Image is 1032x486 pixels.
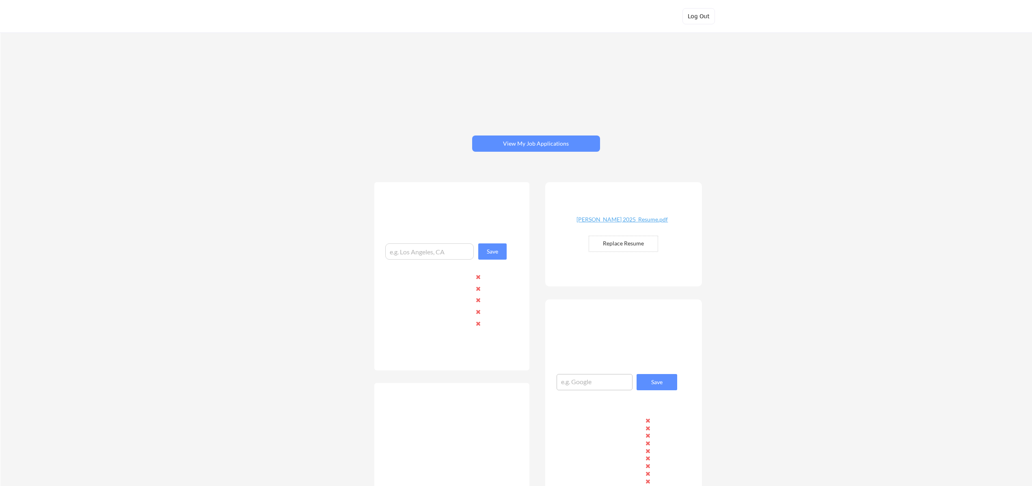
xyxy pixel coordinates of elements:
a: [PERSON_NAME] 2025_Resume.pdf [574,217,671,229]
input: e.g. Los Angeles, CA [385,243,474,260]
div: [PERSON_NAME] 2025_Resume.pdf [574,217,671,222]
button: View My Job Applications [472,135,600,152]
button: Save [478,243,507,260]
button: Log Out [682,8,715,24]
button: Save [637,374,677,390]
